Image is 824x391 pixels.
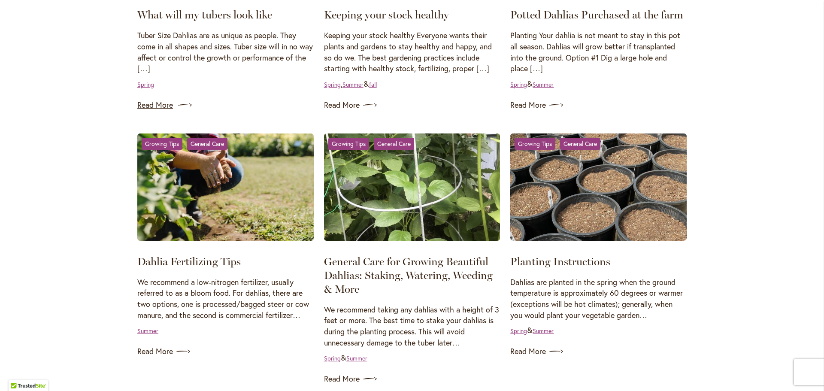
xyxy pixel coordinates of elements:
div: & [142,138,232,150]
a: Spring [324,354,341,362]
a: Read More [324,98,500,112]
a: Planting Instructions [510,133,687,244]
p: We recommend taking any dahlias with a height of 3 feet or more. The best time to stake your dahl... [324,304,500,349]
img: arrow icon [178,98,192,112]
a: Read More [137,98,314,112]
img: Planting Instructions [510,133,687,241]
a: Read More [510,98,687,112]
a: Read More [510,345,687,358]
a: Keeping your stock healthy [324,8,449,21]
a: Spring [510,80,527,88]
div: & [324,352,367,364]
a: General Care for Growing Beautiful Dahlias: Staking, Watering, Weeding & More [324,133,500,244]
a: Summer [137,327,158,335]
img: Dahlia Fertilizing Tips [137,133,314,241]
div: & [515,138,605,150]
a: Spring [324,80,341,88]
a: Read More [324,372,500,386]
img: arrow icon [176,345,190,358]
a: General Care [187,138,227,150]
div: & [328,138,418,150]
a: Summer [533,327,554,335]
a: Summer [342,80,364,88]
img: arrow icon [549,345,563,358]
img: arrow icon [363,372,377,386]
a: General Care [374,138,414,150]
a: fall [369,80,377,88]
a: Growing Tips [515,138,555,150]
img: arrow icon [549,98,563,112]
a: Summer [533,80,554,88]
p: Dahlias are planted in the spring when the ground temperature is approximately 60 degrees or warm... [510,277,687,321]
img: arrow icon [363,98,377,112]
div: & [510,325,554,336]
a: Spring [510,327,527,335]
a: Read More [137,345,314,358]
a: Planting Instructions [510,255,610,268]
a: Summer [346,354,367,362]
p: Planting Your dahlia is not meant to stay in this pot all season. Dahlias will grow better if tra... [510,30,687,74]
a: General Care [560,138,600,150]
div: & [510,79,554,90]
a: Dahlia Fertilizing Tips [137,255,241,268]
a: General Care for Growing Beautiful Dahlias: Staking, Watering, Weeding & More [324,255,493,295]
a: What will my tubers look like [137,8,272,21]
iframe: Launch Accessibility Center [6,361,30,385]
p: Keeping your stock healthy Everyone wants their plants and gardens to stay healthy and happy, and... [324,30,500,74]
p: We recommend a low-nitrogen fertilizer, usually referred to as a bloom food. For dahlias, there a... [137,277,314,321]
p: Tuber Size Dahlias are as unique as people. They come in all shapes and sizes. Tuber size will in... [137,30,314,74]
a: Spring [137,80,154,88]
a: Potted Dahlias Purchased at the farm [510,8,683,21]
a: Growing Tips [328,138,369,150]
a: Growing Tips [142,138,182,150]
div: , & [324,79,377,90]
img: General Care for Growing Beautiful Dahlias: Staking, Watering, Weeding & More [324,133,500,241]
a: Dahlia Fertilizing Tips [137,133,314,244]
